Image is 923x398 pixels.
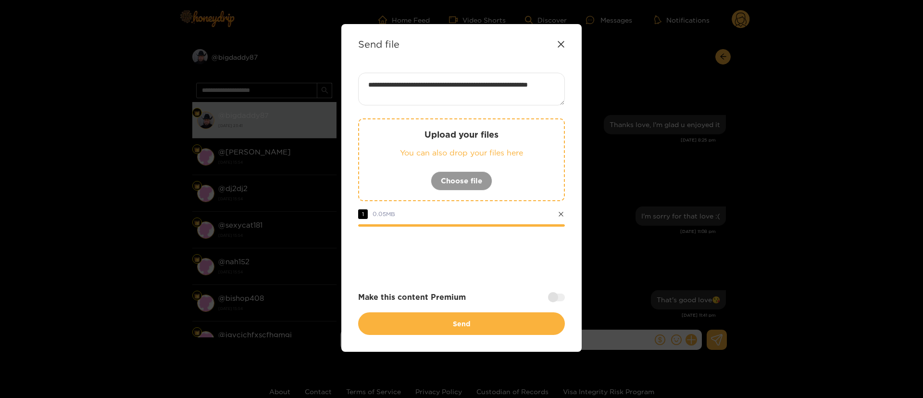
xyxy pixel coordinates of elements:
span: 1 [358,209,368,219]
p: Upload your files [378,129,545,140]
strong: Send file [358,39,399,50]
span: 0.05 MB [373,211,395,217]
button: Choose file [431,171,492,191]
strong: Make this content Premium [358,292,466,303]
button: Send [358,312,565,335]
p: You can also drop your files here [378,147,545,158]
